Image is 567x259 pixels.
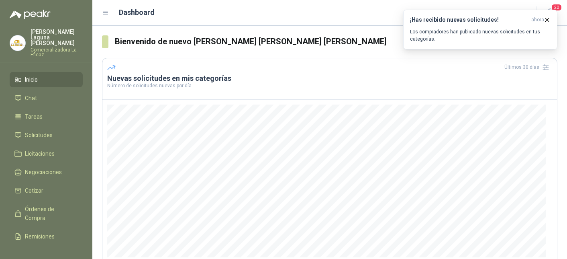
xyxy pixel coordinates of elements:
[531,16,544,23] span: ahora
[107,83,552,88] p: Número de solicitudes nuevas por día
[410,16,528,23] h3: ¡Has recibido nuevas solicitudes!
[115,35,557,48] h3: Bienvenido de nuevo [PERSON_NAME] [PERSON_NAME] [PERSON_NAME]
[10,109,83,124] a: Tareas
[25,131,53,140] span: Solicitudes
[25,149,55,158] span: Licitaciones
[403,10,557,49] button: ¡Has recibido nuevas solicitudes!ahora Los compradores han publicado nuevas solicitudes en tus ca...
[25,112,43,121] span: Tareas
[31,47,83,57] p: Comercializadora La Eficaz
[10,146,83,161] a: Licitaciones
[10,90,83,106] a: Chat
[25,186,43,195] span: Cotizar
[10,72,83,87] a: Inicio
[107,74,552,83] h3: Nuevas solicitudes en mis categorías
[543,6,557,20] button: 20
[410,28,551,43] p: Los compradores han publicado nuevas solicitudes en tus categorías.
[10,183,83,198] a: Cotizar
[551,4,562,11] span: 20
[25,168,62,177] span: Negociaciones
[25,205,75,222] span: Órdenes de Compra
[25,232,55,241] span: Remisiones
[119,7,155,18] h1: Dashboard
[25,94,37,103] span: Chat
[10,35,25,51] img: Company Logo
[10,229,83,244] a: Remisiones
[10,10,51,19] img: Logo peakr
[10,201,83,226] a: Órdenes de Compra
[504,61,552,74] div: Últimos 30 días
[10,164,83,180] a: Negociaciones
[31,29,83,46] p: [PERSON_NAME] Laguna [PERSON_NAME]
[25,75,38,84] span: Inicio
[10,127,83,143] a: Solicitudes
